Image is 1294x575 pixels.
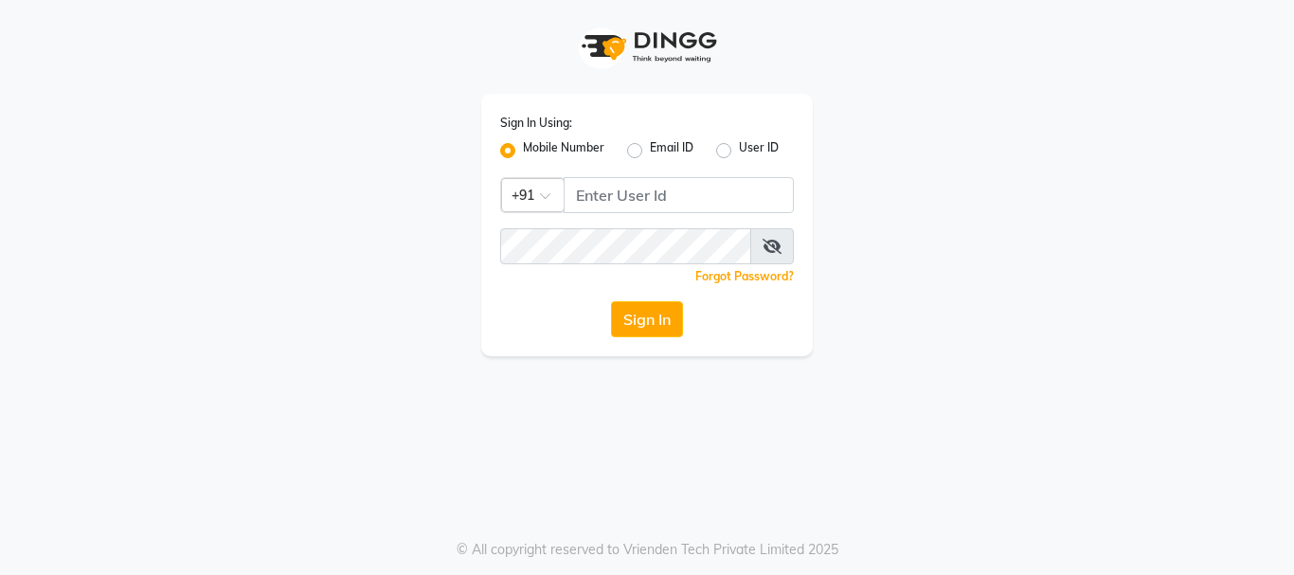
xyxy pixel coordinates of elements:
[523,139,604,162] label: Mobile Number
[564,177,794,213] input: Username
[500,228,751,264] input: Username
[739,139,779,162] label: User ID
[695,269,794,283] a: Forgot Password?
[650,139,693,162] label: Email ID
[611,301,683,337] button: Sign In
[500,115,572,132] label: Sign In Using:
[571,19,723,75] img: logo1.svg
